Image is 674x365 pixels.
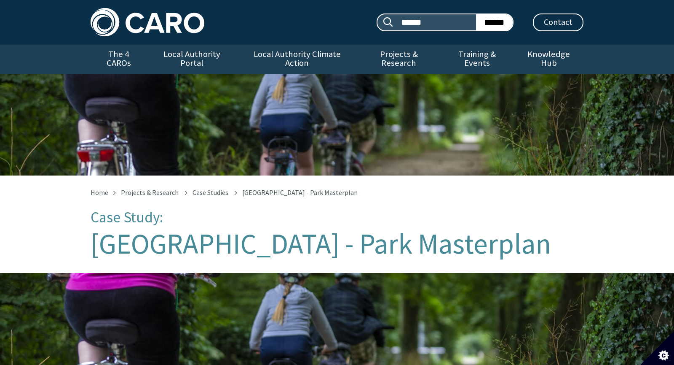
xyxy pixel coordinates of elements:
a: Projects & Research [121,188,179,197]
a: Local Authority Portal [147,45,237,74]
a: Contact [533,14,583,31]
a: Projects & Research [357,45,441,74]
a: Local Authority Climate Action [237,45,357,74]
p: Case Study: [91,209,583,226]
a: Case Studies [193,188,228,197]
a: Training & Events [440,45,514,74]
a: Home [91,188,108,197]
img: Caro logo [91,8,204,36]
button: Set cookie preferences [640,331,674,365]
span: [GEOGRAPHIC_DATA] - Park Masterplan [242,188,358,197]
a: The 4 CAROs [91,45,147,74]
a: Knowledge Hub [514,45,583,74]
h1: [GEOGRAPHIC_DATA] - Park Masterplan [91,228,583,260]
